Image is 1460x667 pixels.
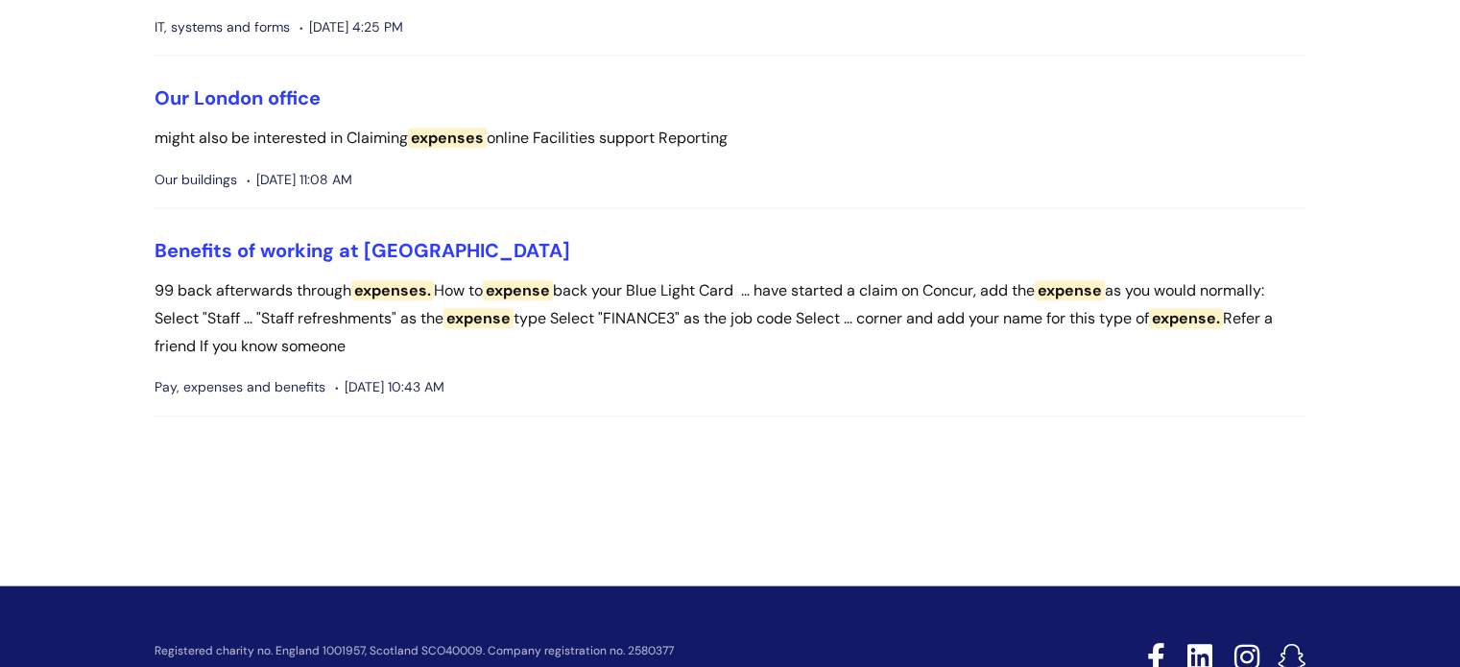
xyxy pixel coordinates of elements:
span: [DATE] 4:25 PM [299,15,403,39]
span: IT, systems and forms [155,15,290,39]
span: expenses [408,128,487,148]
span: expense [443,308,514,328]
p: might also be interested in Claiming online Facilities support Reporting [155,125,1306,153]
span: expense. [1149,308,1223,328]
p: 99 back afterwards through How to back your Blue Light Card ... have started a claim on Concur, a... [155,277,1306,360]
span: Our buildings [155,168,237,192]
a: Benefits of working at [GEOGRAPHIC_DATA] [155,238,570,263]
span: [DATE] 11:08 AM [247,168,352,192]
span: [DATE] 10:43 AM [335,375,444,399]
span: expenses. [351,280,434,300]
span: expense [483,280,553,300]
a: Our London office [155,85,321,110]
span: expense [1035,280,1105,300]
p: Registered charity no. England 1001957, Scotland SCO40009. Company registration no. 2580377 [155,645,1011,657]
span: Pay, expenses and benefits [155,375,325,399]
